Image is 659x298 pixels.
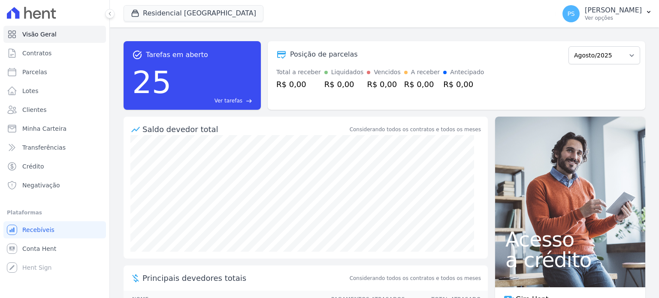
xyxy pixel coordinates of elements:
span: Transferências [22,143,66,152]
a: Parcelas [3,63,106,81]
div: Antecipado [450,68,484,77]
a: Minha Carteira [3,120,106,137]
div: Vencidos [374,68,400,77]
a: Conta Hent [3,240,106,257]
div: Plataformas [7,208,103,218]
a: Recebíveis [3,221,106,238]
p: [PERSON_NAME] [585,6,642,15]
div: R$ 0,00 [367,78,400,90]
span: Recebíveis [22,226,54,234]
span: Clientes [22,105,46,114]
a: Ver tarefas east [175,97,252,105]
a: Visão Geral [3,26,106,43]
div: R$ 0,00 [404,78,440,90]
div: R$ 0,00 [324,78,364,90]
span: Lotes [22,87,39,95]
div: Saldo devedor total [142,123,348,135]
a: Contratos [3,45,106,62]
a: Lotes [3,82,106,99]
div: R$ 0,00 [276,78,321,90]
span: Minha Carteira [22,124,67,133]
a: Clientes [3,101,106,118]
div: 25 [132,60,172,105]
span: Principais devedores totais [142,272,348,284]
div: Liquidados [331,68,364,77]
span: Acesso [505,229,635,250]
div: Total a receber [276,68,321,77]
span: Conta Hent [22,244,56,253]
span: PS [567,11,574,17]
span: Considerando todos os contratos e todos os meses [350,274,481,282]
a: Negativação [3,177,106,194]
div: Considerando todos os contratos e todos os meses [350,126,481,133]
button: Residencial [GEOGRAPHIC_DATA] [124,5,263,21]
span: Negativação [22,181,60,190]
div: Posição de parcelas [290,49,358,60]
span: east [246,98,252,104]
div: R$ 0,00 [443,78,484,90]
button: PS [PERSON_NAME] Ver opções [556,2,659,26]
span: Parcelas [22,68,47,76]
span: Contratos [22,49,51,57]
div: A receber [411,68,440,77]
span: Visão Geral [22,30,57,39]
span: Crédito [22,162,44,171]
p: Ver opções [585,15,642,21]
span: a crédito [505,250,635,270]
span: Ver tarefas [215,97,242,105]
a: Crédito [3,158,106,175]
a: Transferências [3,139,106,156]
span: task_alt [132,50,142,60]
span: Tarefas em aberto [146,50,208,60]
